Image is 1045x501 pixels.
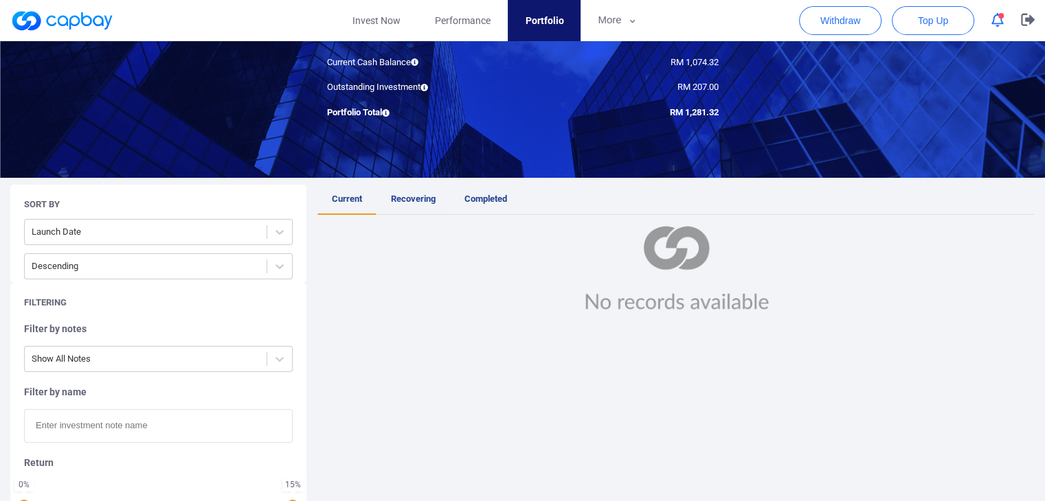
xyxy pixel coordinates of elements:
img: noRecord [569,226,784,312]
div: Portfolio Total [317,106,523,120]
button: Withdraw [799,6,881,35]
input: Enter investment note name [24,409,293,443]
h5: Filtering [24,296,67,309]
span: Top Up [918,14,948,27]
button: Top Up [892,6,974,35]
span: Current [332,194,362,204]
span: Performance [435,13,491,28]
h5: Sort By [24,198,60,211]
span: Recovering [391,194,436,204]
div: 0 % [17,480,31,489]
h5: Filter by notes [24,323,293,335]
div: Current Cash Balance [317,56,523,70]
div: Outstanding Investment [317,80,523,95]
span: Portfolio [525,13,563,28]
h5: Filter by name [24,386,293,398]
span: RM 1,074.32 [671,57,719,67]
div: 15 % [285,480,301,489]
span: RM 1,281.32 [670,107,719,117]
span: Completed [464,194,507,204]
h5: Return [24,456,293,469]
span: RM 207.00 [677,82,719,92]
